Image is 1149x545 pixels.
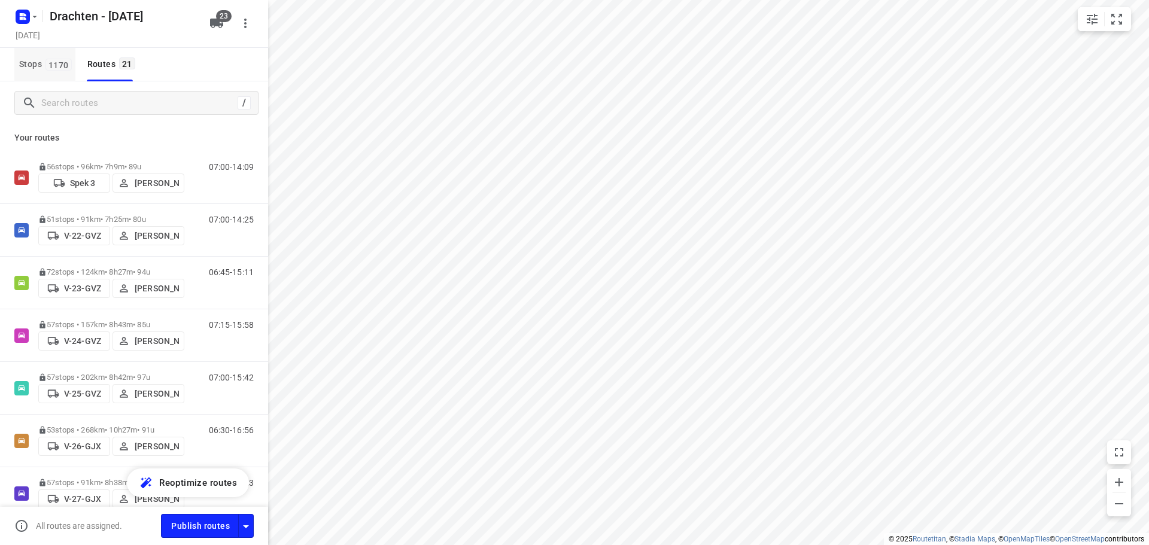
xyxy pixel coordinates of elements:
div: small contained button group [1078,7,1131,31]
button: [PERSON_NAME] [113,331,184,351]
span: 23 [216,10,232,22]
p: [PERSON_NAME] [135,389,179,398]
div: Driver app settings [239,518,253,533]
a: Routetitan [913,535,946,543]
p: 07:00-14:09 [209,162,254,172]
p: 07:00-15:42 [209,373,254,382]
a: OpenStreetMap [1055,535,1105,543]
p: [PERSON_NAME] [135,284,179,293]
button: Spek 3 [38,173,110,193]
h5: Rename [45,7,200,26]
p: 07:00-14:25 [209,215,254,224]
button: [PERSON_NAME] [113,489,184,509]
span: Stops [19,57,75,72]
p: 53 stops • 268km • 10h27m • 91u [38,425,184,434]
p: V-26-GJX [64,442,101,451]
button: [PERSON_NAME] [113,384,184,403]
p: 57 stops • 157km • 8h43m • 85u [38,320,184,329]
p: [PERSON_NAME] [135,336,179,346]
span: Reoptimize routes [159,475,237,491]
button: [PERSON_NAME] [113,173,184,193]
button: V-27-GJX [38,489,110,509]
input: Search routes [41,94,238,112]
div: Routes [87,57,139,72]
p: 57 stops • 202km • 8h42m • 97u [38,373,184,382]
div: / [238,96,251,109]
p: V-22-GVZ [64,231,101,240]
p: 56 stops • 96km • 7h9m • 89u [38,162,184,171]
p: [PERSON_NAME] [135,494,179,504]
p: V-27-GJX [64,494,101,504]
button: Publish routes [161,514,239,537]
a: Stadia Maps [955,535,995,543]
p: 57 stops • 91km • 8h38m • 87u [38,478,184,487]
button: 23 [205,11,229,35]
button: V-22-GVZ [38,226,110,245]
p: V-23-GVZ [64,284,101,293]
p: 07:15-15:58 [209,320,254,330]
button: V-23-GVZ [38,279,110,298]
li: © 2025 , © , © © contributors [889,535,1144,543]
button: V-26-GJX [38,437,110,456]
p: [PERSON_NAME] [135,442,179,451]
p: [PERSON_NAME] [135,178,179,188]
p: V-25-GVZ [64,389,101,398]
p: 06:45-15:11 [209,267,254,277]
button: V-25-GVZ [38,384,110,403]
p: All routes are assigned. [36,521,122,531]
p: V-24-GVZ [64,336,101,346]
p: [PERSON_NAME] [135,231,179,240]
button: More [233,11,257,35]
button: [PERSON_NAME] [113,437,184,456]
a: OpenMapTiles [1004,535,1050,543]
h5: Project date [11,28,45,42]
span: 1170 [45,59,72,71]
button: [PERSON_NAME] [113,226,184,245]
button: [PERSON_NAME] [113,279,184,298]
p: 51 stops • 91km • 7h25m • 80u [38,215,184,224]
button: Reoptimize routes [127,468,249,497]
p: Your routes [14,132,254,144]
span: 21 [119,57,135,69]
p: Spek 3 [70,178,96,188]
span: Publish routes [171,519,230,534]
button: V-24-GVZ [38,331,110,351]
p: 06:30-16:56 [209,425,254,435]
p: 72 stops • 124km • 8h27m • 94u [38,267,184,276]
